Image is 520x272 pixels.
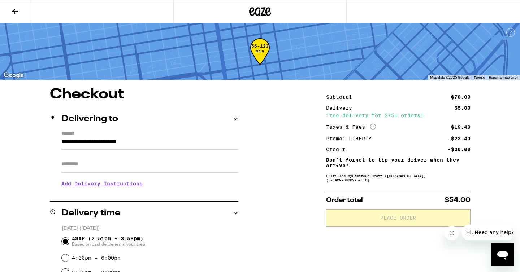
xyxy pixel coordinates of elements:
button: Place Order [326,209,471,227]
span: Order total [326,197,363,203]
span: $54.00 [445,197,471,203]
div: Credit [326,147,351,152]
div: Taxes & Fees [326,124,376,130]
div: 56-123 min [250,44,270,71]
span: Based on past deliveries in your area [72,241,145,247]
label: 4:00pm - 6:00pm [72,255,121,261]
div: Promo: LIBERTY [326,136,377,141]
div: Delivery [326,105,357,110]
div: $78.00 [451,95,471,100]
a: Report a map error [489,75,518,79]
span: Place Order [380,215,416,220]
p: [DATE] ([DATE]) [62,225,238,232]
a: Terms [474,75,485,80]
h3: Add Delivery Instructions [61,175,238,192]
span: ASAP (2:51pm - 3:58pm) [72,236,145,247]
div: $5.00 [454,105,471,110]
iframe: Close message [445,226,459,240]
h2: Delivery time [61,209,121,218]
img: Google [2,71,26,80]
iframe: Button to launch messaging window [491,243,514,266]
div: $19.40 [451,124,471,130]
h1: Checkout [50,87,238,102]
p: We'll contact you at [PHONE_NUMBER] when we arrive [61,192,238,198]
a: Open this area in Google Maps (opens a new window) [2,71,26,80]
iframe: Message from company [462,224,514,240]
div: Free delivery for $75+ orders! [326,113,471,118]
div: -$20.00 [448,147,471,152]
div: -$23.40 [448,136,471,141]
p: Don't forget to tip your driver when they arrive! [326,157,471,168]
h2: Delivering to [61,115,118,123]
div: Fulfilled by Hometown Heart ([GEOGRAPHIC_DATA]) (Lic# C9-0000295-LIC ) [326,174,471,182]
span: Map data ©2025 Google [430,75,469,79]
div: Subtotal [326,95,357,100]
